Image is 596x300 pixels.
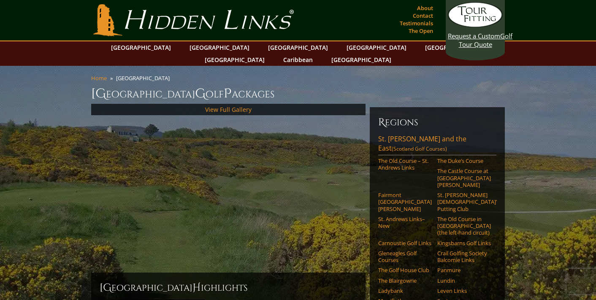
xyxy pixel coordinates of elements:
span: (Scotland Golf Courses) [392,145,447,152]
li: [GEOGRAPHIC_DATA] [116,74,173,82]
a: Caribbean [279,54,317,66]
h6: Regions [378,116,496,129]
span: H [192,281,201,295]
a: Carnoustie Golf Links [378,240,432,246]
a: The Open [406,25,435,37]
a: The Blairgowrie [378,277,432,284]
a: The Duke’s Course [437,157,491,164]
a: The Old Course in [GEOGRAPHIC_DATA] (the left-hand circuit) [437,216,491,236]
a: Crail Golfing Society Balcomie Links [437,250,491,264]
a: View Full Gallery [205,105,252,114]
a: [GEOGRAPHIC_DATA] [200,54,269,66]
a: [GEOGRAPHIC_DATA] [185,41,254,54]
a: Panmure [437,267,491,273]
a: Request a CustomGolf Tour Quote [448,2,503,49]
a: Leven Links [437,287,491,294]
a: St. [PERSON_NAME] and the East(Scotland Golf Courses) [378,134,496,155]
a: About [415,2,435,14]
span: Request a Custom [448,32,500,40]
a: Kingsbarns Golf Links [437,240,491,246]
a: Fairmont [GEOGRAPHIC_DATA][PERSON_NAME] [378,192,432,212]
a: [GEOGRAPHIC_DATA] [421,41,489,54]
a: [GEOGRAPHIC_DATA] [107,41,175,54]
a: The Golf House Club [378,267,432,273]
a: [GEOGRAPHIC_DATA] [327,54,396,66]
a: [GEOGRAPHIC_DATA] [342,41,411,54]
a: Ladybank [378,287,432,294]
a: St. [PERSON_NAME] [DEMOGRAPHIC_DATA]’ Putting Club [437,192,491,212]
a: Testimonials [398,17,435,29]
span: P [224,85,232,102]
a: The Old Course – St. Andrews Links [378,157,432,171]
span: G [195,85,206,102]
a: [GEOGRAPHIC_DATA] [264,41,332,54]
a: Home [91,74,107,82]
a: Gleneagles Golf Courses [378,250,432,264]
a: Lundin [437,277,491,284]
h2: [GEOGRAPHIC_DATA] ighlights [100,281,357,295]
a: The Castle Course at [GEOGRAPHIC_DATA][PERSON_NAME] [437,168,491,188]
a: St. Andrews Links–New [378,216,432,230]
h1: [GEOGRAPHIC_DATA] olf ackages [91,85,505,102]
a: Contact [411,10,435,22]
